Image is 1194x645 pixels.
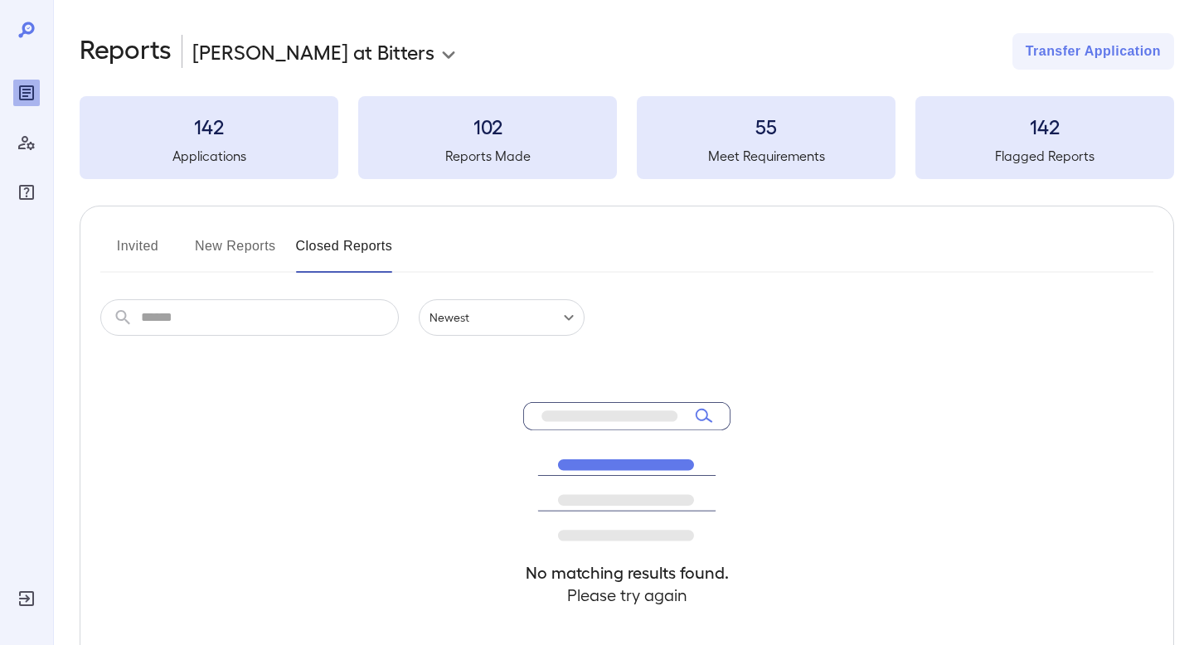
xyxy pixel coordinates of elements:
h5: Reports Made [358,146,617,166]
p: [PERSON_NAME] at Bitters [192,38,434,65]
h2: Reports [80,33,172,70]
div: FAQ [13,179,40,206]
button: Closed Reports [296,233,393,273]
h3: 102 [358,113,617,139]
h3: 142 [80,113,338,139]
button: Invited [100,233,175,273]
div: Reports [13,80,40,106]
button: New Reports [195,233,276,273]
div: Log Out [13,585,40,612]
summary: 142Applications102Reports Made55Meet Requirements142Flagged Reports [80,96,1174,179]
h5: Applications [80,146,338,166]
h5: Meet Requirements [637,146,895,166]
button: Transfer Application [1012,33,1174,70]
div: Manage Users [13,129,40,156]
h4: No matching results found. [523,561,730,584]
h3: 55 [637,113,895,139]
h5: Flagged Reports [915,146,1174,166]
h3: 142 [915,113,1174,139]
div: Newest [419,299,585,336]
h4: Please try again [523,584,730,606]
